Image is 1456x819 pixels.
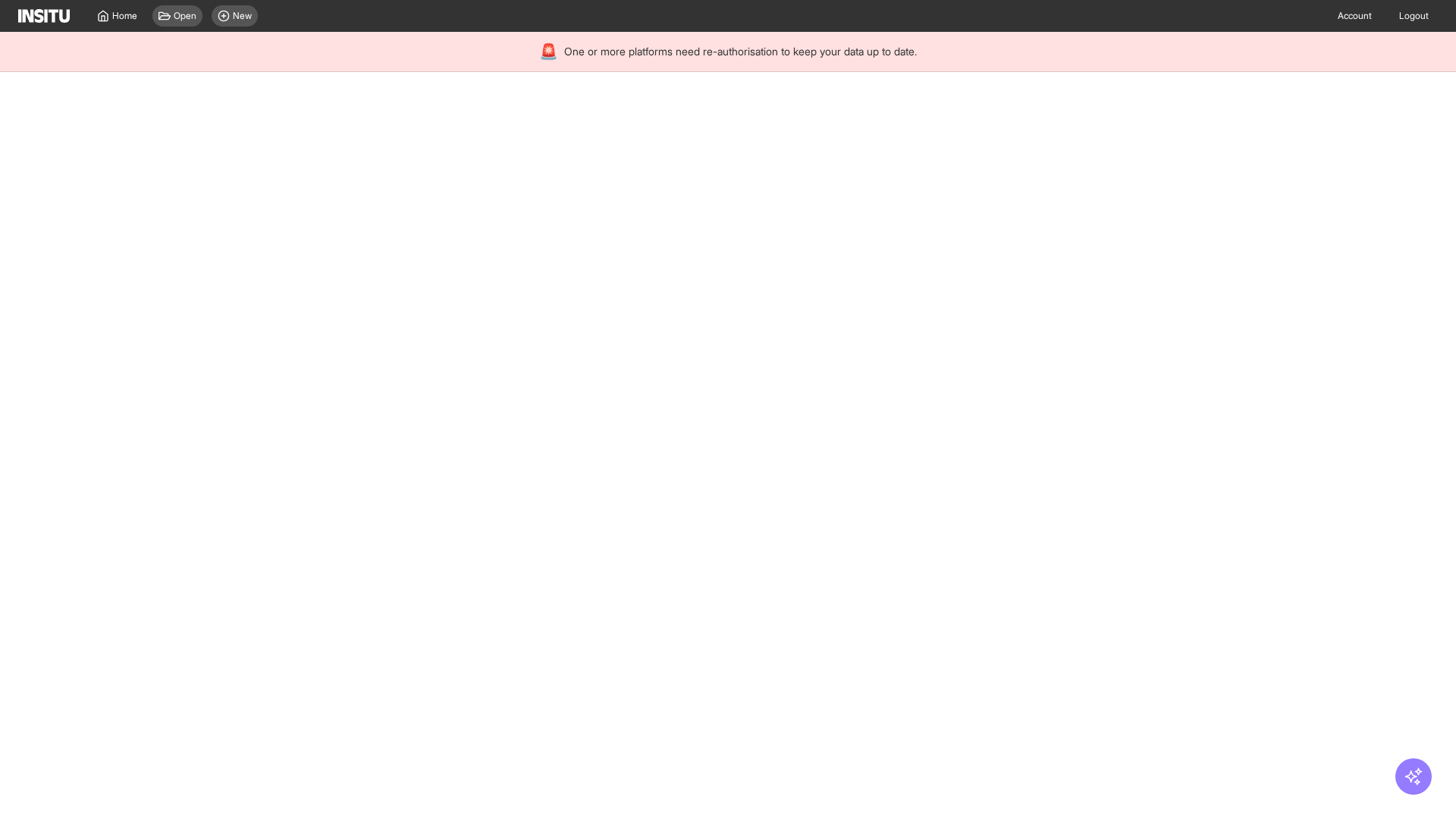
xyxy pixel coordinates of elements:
[18,9,70,23] img: Logo
[112,10,137,22] span: Home
[233,10,252,22] span: New
[539,41,558,62] div: 🚨
[174,10,196,22] span: Open
[564,44,917,59] span: One or more platforms need re-authorisation to keep your data up to date.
